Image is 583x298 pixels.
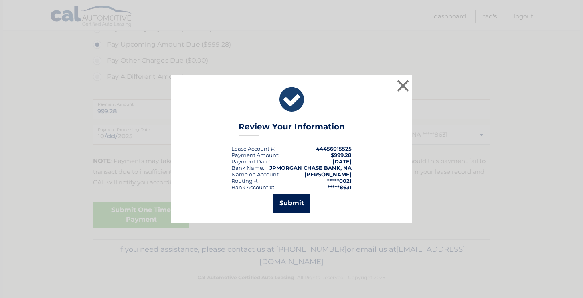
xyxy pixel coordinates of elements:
strong: JPMORGAN CHASE BANK, NA [269,165,352,171]
div: Lease Account #: [231,145,275,152]
div: Payment Amount: [231,152,279,158]
div: Bank Account #: [231,184,274,190]
div: Routing #: [231,178,259,184]
span: $999.28 [331,152,352,158]
div: : [231,158,271,165]
div: Bank Name: [231,165,264,171]
span: [DATE] [332,158,352,165]
strong: 44456015525 [316,145,352,152]
button: × [395,78,411,94]
div: Name on Account: [231,171,280,178]
span: Payment Date [231,158,269,165]
h3: Review Your Information [239,122,345,136]
strong: [PERSON_NAME] [304,171,352,178]
button: Submit [273,194,310,213]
